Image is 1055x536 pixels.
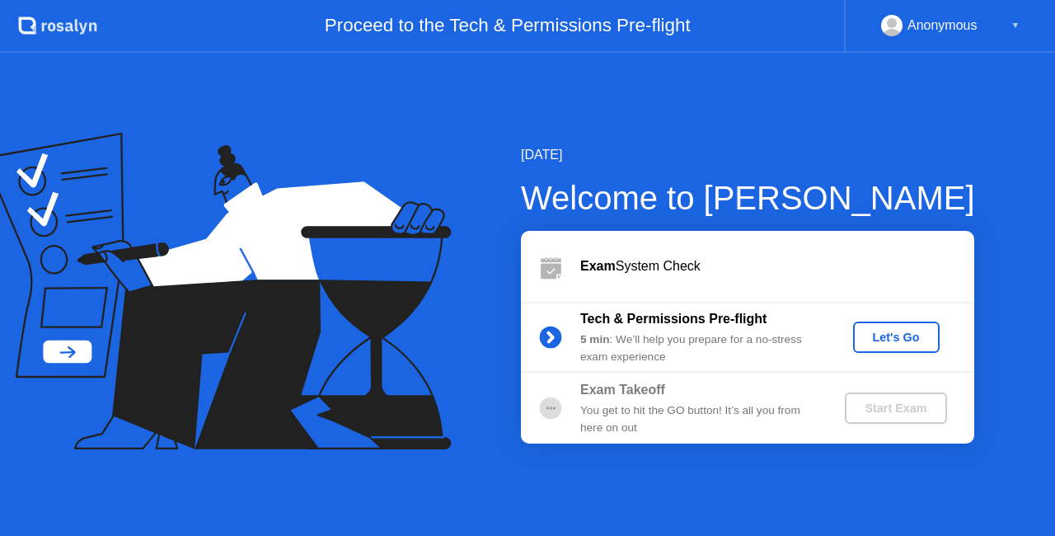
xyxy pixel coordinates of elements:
button: Let's Go [853,322,940,353]
b: Tech & Permissions Pre-flight [580,312,767,326]
b: 5 min [580,333,610,346]
div: Anonymous [907,15,978,36]
b: Exam [580,259,616,273]
div: Start Exam [851,402,940,415]
div: You get to hit the GO button! It’s all you from here on out [580,402,818,436]
button: Start Exam [845,393,946,424]
div: System Check [580,256,974,276]
div: Welcome to [PERSON_NAME] [521,173,975,223]
b: Exam Takeoff [580,383,665,397]
div: [DATE] [521,145,975,165]
div: Let's Go [860,331,933,344]
div: : We’ll help you prepare for a no-stress exam experience [580,331,818,365]
div: ▼ [1011,15,1020,36]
